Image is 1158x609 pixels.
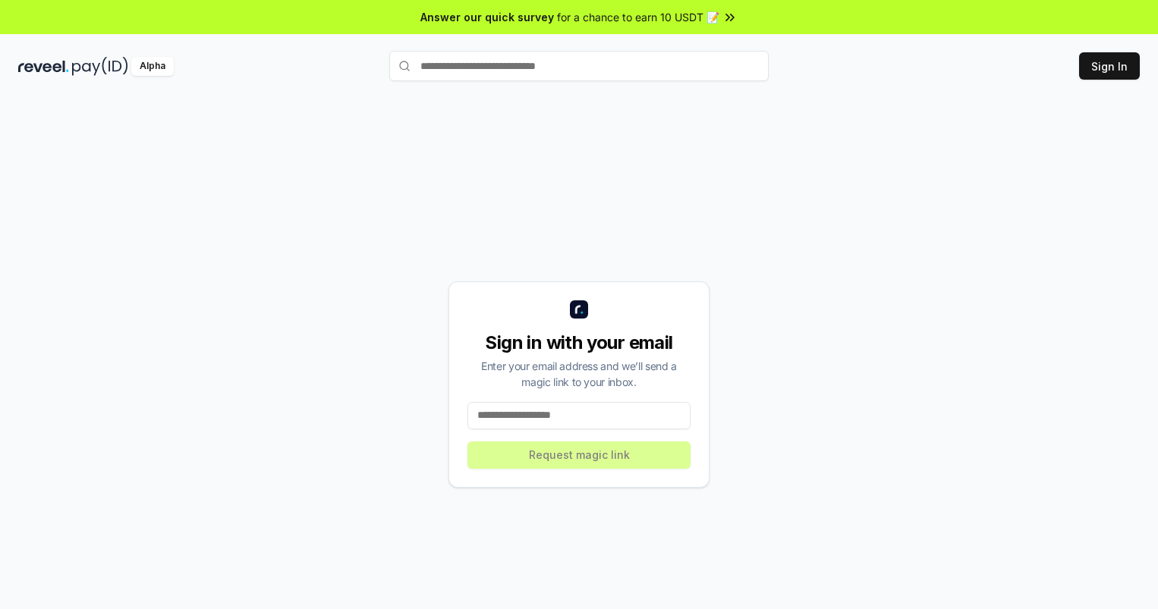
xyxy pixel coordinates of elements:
div: Enter your email address and we’ll send a magic link to your inbox. [467,358,691,390]
div: Alpha [131,57,174,76]
span: Answer our quick survey [420,9,554,25]
img: logo_small [570,300,588,319]
button: Sign In [1079,52,1140,80]
span: for a chance to earn 10 USDT 📝 [557,9,719,25]
img: reveel_dark [18,57,69,76]
img: pay_id [72,57,128,76]
div: Sign in with your email [467,331,691,355]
